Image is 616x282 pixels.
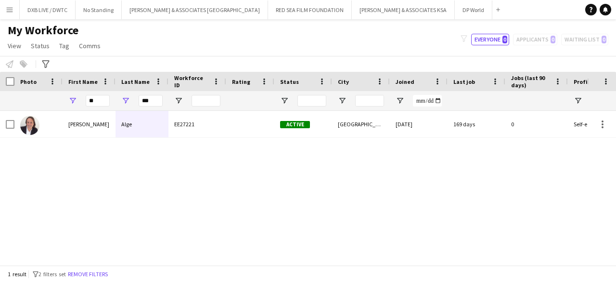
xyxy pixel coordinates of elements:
[55,40,73,52] a: Tag
[20,116,39,135] img: Robert Alge
[4,40,25,52] a: View
[20,0,76,19] button: DXB LIVE / DWTC
[20,78,37,85] span: Photo
[280,121,310,128] span: Active
[40,58,51,70] app-action-btn: Advanced filters
[355,95,384,107] input: City Filter Input
[448,111,505,137] div: 169 days
[76,0,122,19] button: No Standing
[121,96,130,105] button: Open Filter Menu
[297,95,326,107] input: Status Filter Input
[413,95,442,107] input: Joined Filter Input
[574,96,582,105] button: Open Filter Menu
[332,111,390,137] div: [GEOGRAPHIC_DATA]
[455,0,492,19] button: DP World
[168,111,226,137] div: EE27221
[68,96,77,105] button: Open Filter Menu
[63,111,115,137] div: [PERSON_NAME]
[574,78,593,85] span: Profile
[8,23,78,38] span: My Workforce
[390,111,448,137] div: [DATE]
[86,95,110,107] input: First Name Filter Input
[280,96,289,105] button: Open Filter Menu
[268,0,352,19] button: RED SEA FILM FOUNDATION
[38,270,66,278] span: 2 filters set
[505,111,568,137] div: 0
[453,78,475,85] span: Last job
[338,78,349,85] span: City
[79,41,101,50] span: Comms
[471,34,509,45] button: Everyone0
[8,41,21,50] span: View
[122,0,268,19] button: [PERSON_NAME] & ASSOCIATES [GEOGRAPHIC_DATA]
[59,41,69,50] span: Tag
[174,74,209,89] span: Workforce ID
[174,96,183,105] button: Open Filter Menu
[352,0,455,19] button: [PERSON_NAME] & ASSOCIATES KSA
[396,78,414,85] span: Joined
[338,96,346,105] button: Open Filter Menu
[68,78,98,85] span: First Name
[192,95,220,107] input: Workforce ID Filter Input
[115,111,168,137] div: Alge
[511,74,551,89] span: Jobs (last 90 days)
[75,40,104,52] a: Comms
[31,41,50,50] span: Status
[280,78,299,85] span: Status
[27,40,53,52] a: Status
[232,78,250,85] span: Rating
[121,78,150,85] span: Last Name
[502,36,507,43] span: 0
[66,269,110,280] button: Remove filters
[139,95,163,107] input: Last Name Filter Input
[396,96,404,105] button: Open Filter Menu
